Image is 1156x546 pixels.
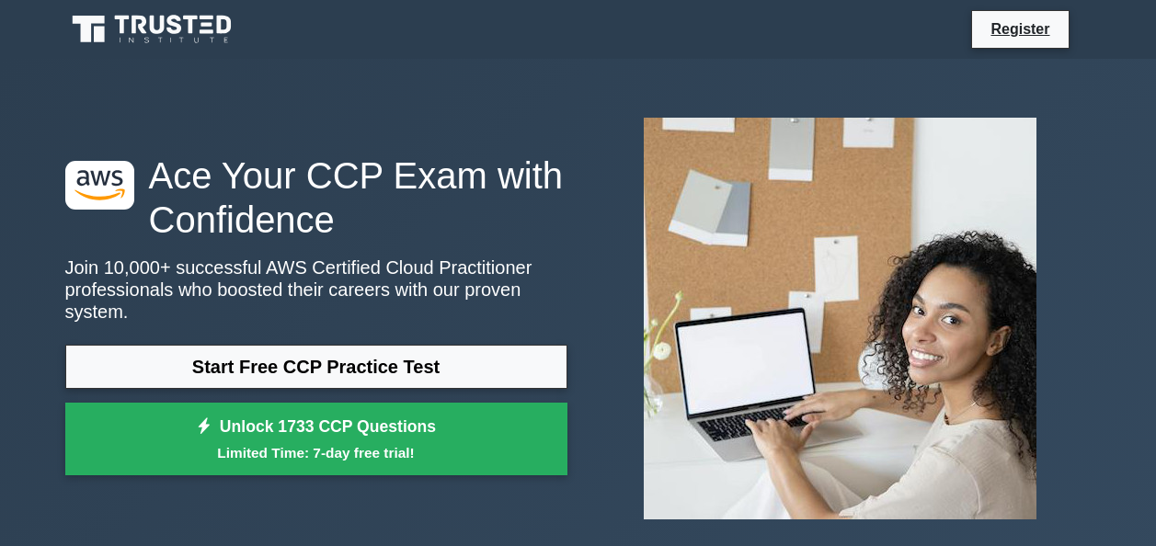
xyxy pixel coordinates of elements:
[65,256,567,323] p: Join 10,000+ successful AWS Certified Cloud Practitioner professionals who boosted their careers ...
[88,442,544,463] small: Limited Time: 7-day free trial!
[65,345,567,389] a: Start Free CCP Practice Test
[65,403,567,476] a: Unlock 1733 CCP QuestionsLimited Time: 7-day free trial!
[979,17,1060,40] a: Register
[65,154,567,242] h1: Ace Your CCP Exam with Confidence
